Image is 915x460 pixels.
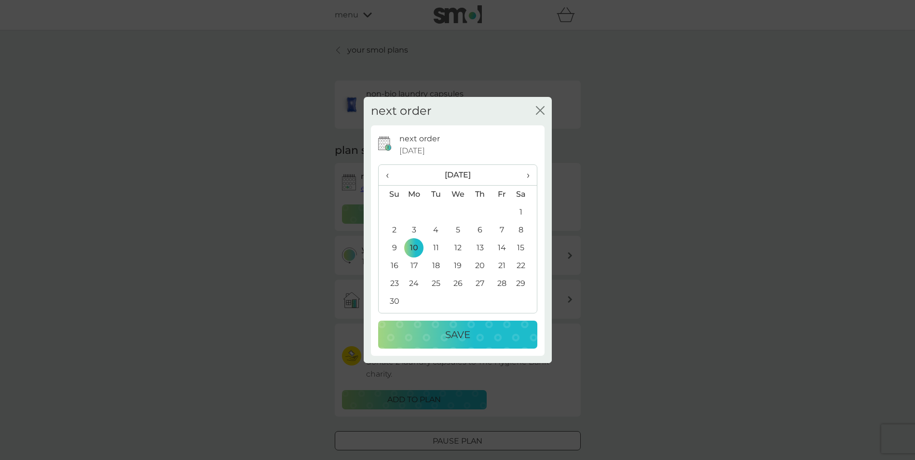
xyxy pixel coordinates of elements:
[536,106,545,116] button: close
[512,185,536,203] th: Sa
[371,104,432,118] h2: next order
[447,221,469,239] td: 5
[447,275,469,293] td: 26
[399,145,425,157] span: [DATE]
[519,165,529,185] span: ›
[379,293,403,311] td: 30
[378,321,537,349] button: Save
[512,275,536,293] td: 29
[491,257,513,275] td: 21
[425,239,447,257] td: 11
[469,275,491,293] td: 27
[469,221,491,239] td: 6
[403,165,513,186] th: [DATE]
[512,239,536,257] td: 15
[403,257,425,275] td: 17
[447,239,469,257] td: 12
[469,185,491,203] th: Th
[425,221,447,239] td: 4
[491,185,513,203] th: Fr
[403,221,425,239] td: 3
[447,185,469,203] th: We
[399,133,440,145] p: next order
[379,239,403,257] td: 9
[512,257,536,275] td: 22
[512,203,536,221] td: 1
[425,185,447,203] th: Tu
[445,327,470,342] p: Save
[403,239,425,257] td: 10
[469,239,491,257] td: 13
[469,257,491,275] td: 20
[379,185,403,203] th: Su
[403,185,425,203] th: Mo
[491,275,513,293] td: 28
[512,221,536,239] td: 8
[379,221,403,239] td: 2
[491,239,513,257] td: 14
[403,275,425,293] td: 24
[447,257,469,275] td: 19
[386,165,396,185] span: ‹
[379,275,403,293] td: 23
[425,275,447,293] td: 25
[491,221,513,239] td: 7
[379,257,403,275] td: 16
[425,257,447,275] td: 18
